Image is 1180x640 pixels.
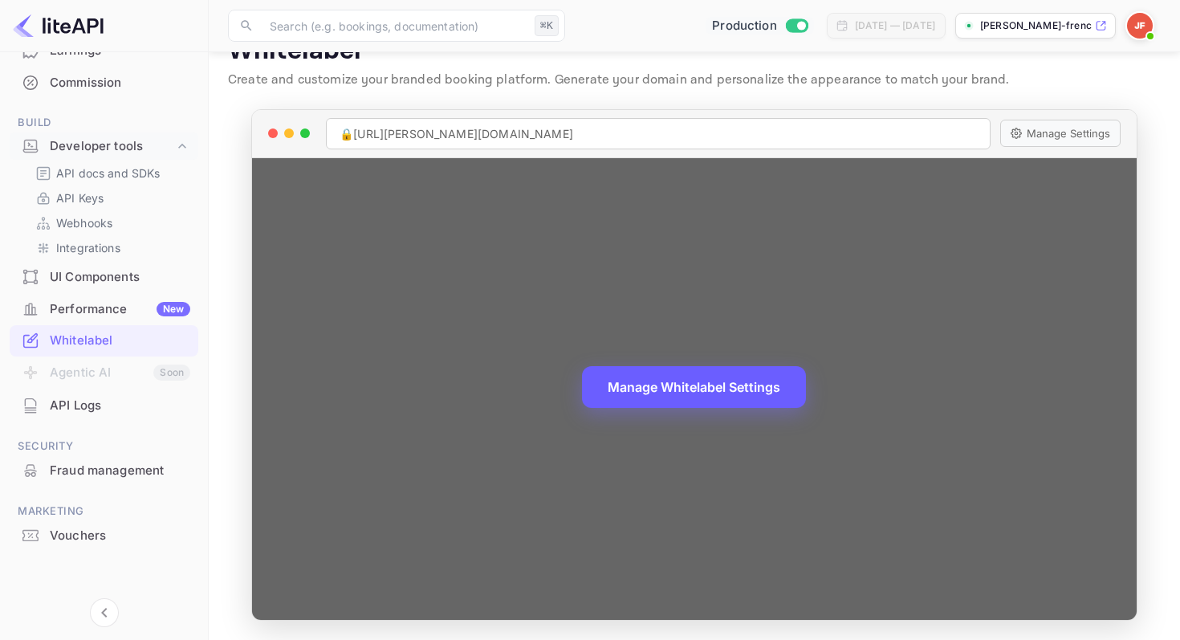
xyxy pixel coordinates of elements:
button: Manage Whitelabel Settings [582,366,806,408]
div: API Logs [10,390,198,422]
img: Jon French [1127,13,1153,39]
p: API Keys [56,190,104,206]
div: Commission [50,74,190,92]
a: UI Components [10,262,198,291]
div: Developer tools [10,132,198,161]
a: API Keys [35,190,185,206]
div: PerformanceNew [10,294,198,325]
div: Vouchers [10,520,198,552]
a: Integrations [35,239,185,256]
p: Integrations [56,239,120,256]
img: LiteAPI logo [13,13,104,39]
a: Commission [10,67,198,97]
p: API docs and SDKs [56,165,161,181]
span: Marketing [10,503,198,520]
div: Developer tools [50,137,174,156]
div: Commission [10,67,198,99]
div: Integrations [29,236,192,259]
p: [PERSON_NAME]-french-ziapz.nuite... [980,18,1092,33]
a: Fraud management [10,455,198,485]
span: Build [10,114,198,132]
a: PerformanceNew [10,294,198,324]
div: UI Components [50,268,190,287]
p: Webhooks [56,214,112,231]
div: UI Components [10,262,198,293]
a: API Logs [10,390,198,420]
div: Webhooks [29,211,192,234]
a: API docs and SDKs [35,165,185,181]
div: 🔒 [URL][PERSON_NAME][DOMAIN_NAME] [326,118,991,149]
button: Collapse navigation [90,598,119,627]
div: ⌘K [535,15,559,36]
div: [DATE] — [DATE] [855,18,935,33]
a: Webhooks [35,214,185,231]
p: Whitelabel [228,35,1161,67]
div: Fraud management [50,462,190,480]
div: New [157,302,190,316]
div: Whitelabel [10,325,198,357]
div: Fraud management [10,455,198,487]
div: API Logs [50,397,190,415]
div: Vouchers [50,527,190,545]
button: Manage Settings [1000,120,1121,147]
a: Vouchers [10,520,198,550]
input: Search (e.g. bookings, documentation) [260,10,528,42]
p: Create and customize your branded booking platform. Generate your domain and personalize the appe... [228,71,1161,90]
span: Security [10,438,198,455]
span: Production [712,17,777,35]
div: Switch to Sandbox mode [706,17,814,35]
div: Whitelabel [50,332,190,350]
a: Whitelabel [10,325,198,355]
div: API docs and SDKs [29,161,192,185]
div: Performance [50,300,190,319]
div: API Keys [29,186,192,210]
a: Earnings [10,35,198,65]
